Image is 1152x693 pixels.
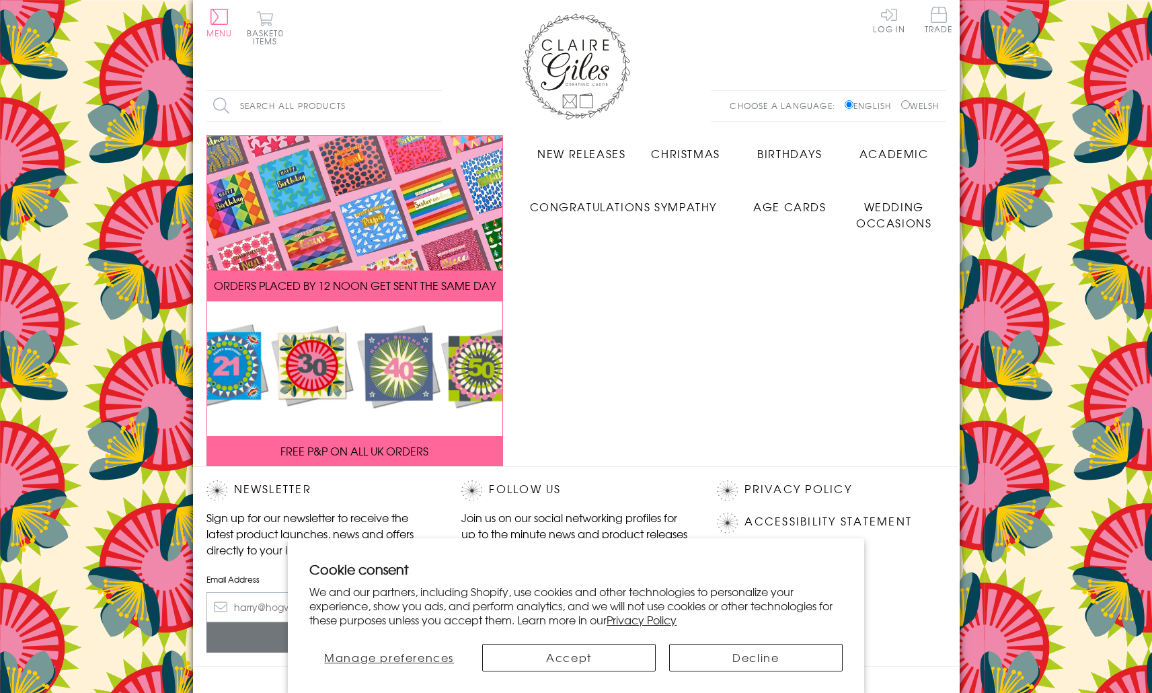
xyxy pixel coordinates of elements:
p: Join us on our social networking profiles for up to the minute news and product releases the mome... [461,509,690,558]
a: Trade [925,7,953,36]
span: Sympathy [654,198,717,215]
a: Privacy Policy [607,612,677,628]
a: Christmas [633,135,738,161]
span: FREE P&P ON ALL UK ORDERS [280,443,428,459]
p: Choose a language: [730,100,842,112]
span: ORDERS PLACED BY 12 NOON GET SENT THE SAME DAY [214,277,496,293]
p: We and our partners, including Shopify, use cookies and other technologies to personalize your ex... [309,585,843,626]
button: Menu [206,9,233,37]
label: Email Address [206,573,435,585]
img: Claire Giles Greetings Cards [523,13,630,120]
span: 0 items [253,27,284,47]
button: Decline [669,644,843,671]
h2: Follow Us [461,480,690,501]
span: Menu [206,27,233,39]
button: Manage preferences [309,644,469,671]
a: Privacy Policy [744,480,851,499]
button: Basket0 items [247,11,284,45]
a: Congratulations [530,188,651,215]
input: Search all products [206,91,442,121]
a: Accessibility Statement [744,513,912,531]
input: Search [428,91,442,121]
input: Welsh [901,100,910,109]
a: Age Cards [738,188,842,215]
input: Subscribe [206,622,435,653]
span: New Releases [537,145,625,161]
input: harry@hogwarts.edu [206,592,435,622]
label: English [845,100,898,112]
a: Academic [842,135,946,161]
span: Birthdays [757,145,822,161]
a: Wedding Occasions [842,188,946,231]
input: English [845,100,853,109]
span: Christmas [651,145,720,161]
h2: Newsletter [206,480,435,501]
button: Accept [482,644,656,671]
span: Manage preferences [324,649,454,665]
span: Age Cards [753,198,826,215]
label: Welsh [901,100,939,112]
a: Sympathy [633,188,738,215]
span: Congratulations [530,198,651,215]
a: New Releases [530,135,634,161]
span: Academic [859,145,929,161]
a: Birthdays [738,135,842,161]
span: Wedding Occasions [856,198,931,231]
a: Log In [873,7,905,33]
span: Trade [925,7,953,33]
h2: Cookie consent [309,560,843,579]
p: Sign up for our newsletter to receive the latest product launches, news and offers directly to yo... [206,509,435,558]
